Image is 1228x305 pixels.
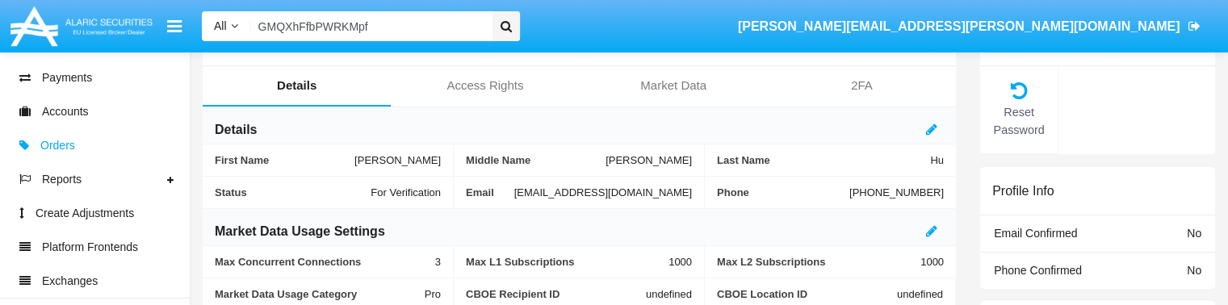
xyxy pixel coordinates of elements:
[994,227,1077,240] span: Email Confirmed
[40,137,75,154] span: Orders
[992,183,1054,198] h6: Profile Info
[580,66,768,105] a: Market Data
[897,288,943,300] span: undefined
[646,288,692,300] span: undefined
[668,256,692,268] span: 1000
[36,205,134,222] span: Create Adjustments
[42,171,82,188] span: Reports
[930,154,944,166] span: Hu
[920,256,944,268] span: 1000
[466,186,514,198] span: Email
[994,264,1082,277] span: Phone Confirmed
[202,18,250,35] a: All
[435,256,441,268] span: 3
[717,154,930,166] span: Last Name
[215,223,385,240] h6: Market Data Usage Settings
[1187,264,1201,277] span: No
[8,2,155,50] img: Logo image
[214,19,227,32] span: All
[988,104,1050,139] span: Reset Password
[42,239,138,256] span: Platform Frontends
[466,154,606,166] span: Middle Name
[466,288,646,300] span: CBOE Recipient ID
[514,186,692,198] span: [EMAIL_ADDRESS][DOMAIN_NAME]
[215,256,435,268] span: Max Concurrent Connections
[215,186,371,198] span: Status
[42,69,92,86] span: Payments
[466,256,668,268] span: Max L1 Subscriptions
[717,186,849,198] span: Phone
[1187,227,1201,240] span: No
[768,66,956,105] a: 2FA
[730,4,1208,49] a: [PERSON_NAME][EMAIL_ADDRESS][PERSON_NAME][DOMAIN_NAME]
[354,154,441,166] span: [PERSON_NAME]
[42,273,98,290] span: Exchanges
[203,66,391,105] a: Details
[42,103,89,120] span: Accounts
[425,288,441,300] span: Pro
[371,186,441,198] span: For Verification
[606,154,692,166] span: [PERSON_NAME]
[215,288,425,300] span: Market Data Usage Category
[717,256,920,268] span: Max L2 Subscriptions
[391,66,579,105] a: Access Rights
[849,186,944,198] span: [PHONE_NUMBER]
[717,288,897,300] span: CBOE Location ID
[215,154,354,166] span: First Name
[738,19,1180,33] span: [PERSON_NAME][EMAIL_ADDRESS][PERSON_NAME][DOMAIN_NAME]
[215,121,257,139] h6: Details
[250,11,487,41] input: Search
